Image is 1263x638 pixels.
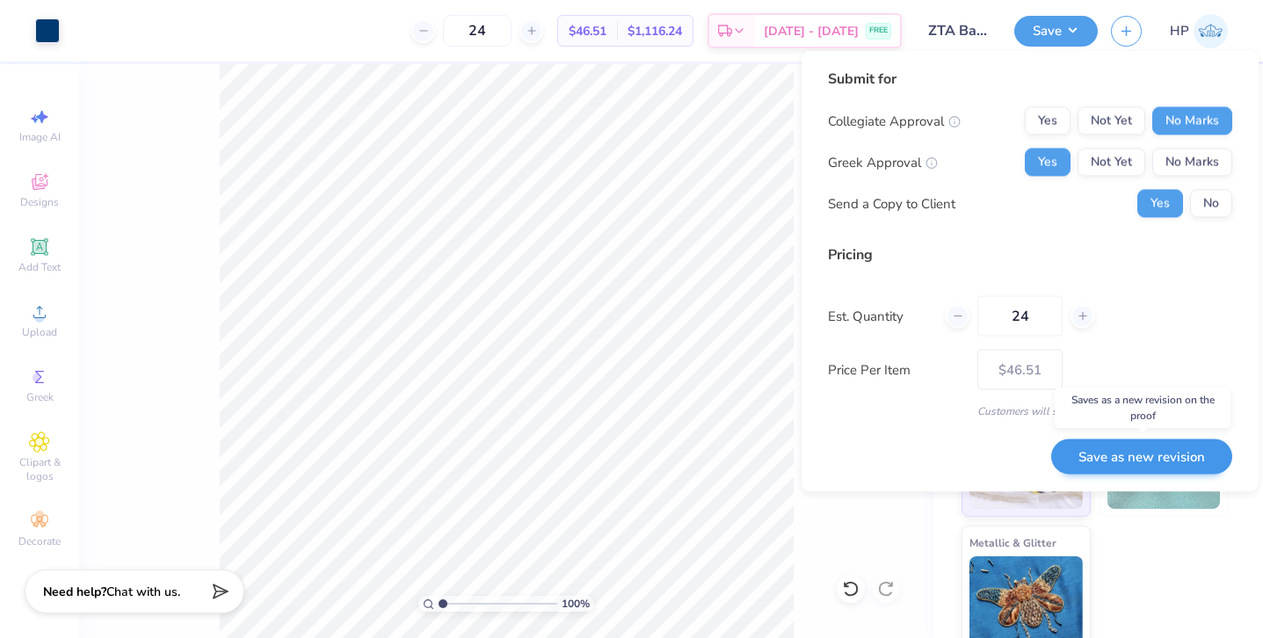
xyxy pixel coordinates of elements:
[562,596,590,612] span: 100 %
[828,152,938,172] div: Greek Approval
[26,390,54,404] span: Greek
[1014,16,1098,47] button: Save
[1170,14,1228,48] a: HP
[1190,190,1232,218] button: No
[915,13,1001,48] input: Untitled Design
[22,325,57,339] span: Upload
[18,534,61,548] span: Decorate
[1137,190,1183,218] button: Yes
[569,22,606,40] span: $46.51
[764,22,859,40] span: [DATE] - [DATE]
[969,533,1056,552] span: Metallic & Glitter
[828,244,1232,265] div: Pricing
[443,15,512,47] input: – –
[9,455,70,483] span: Clipart & logos
[828,403,1232,419] div: Customers will see this price on HQ.
[1170,21,1189,41] span: HP
[43,584,106,600] strong: Need help?
[1078,107,1145,135] button: Not Yet
[1025,149,1071,177] button: Yes
[828,306,933,326] label: Est. Quantity
[1025,107,1071,135] button: Yes
[828,193,955,214] div: Send a Copy to Client
[628,22,682,40] span: $1,116.24
[828,111,961,131] div: Collegiate Approval
[828,69,1232,90] div: Submit for
[20,195,59,209] span: Designs
[977,296,1063,337] input: – –
[106,584,180,600] span: Chat with us.
[1055,388,1230,428] div: Saves as a new revision on the proof
[1078,149,1145,177] button: Not Yet
[869,25,888,37] span: FREE
[1051,439,1232,475] button: Save as new revision
[1152,107,1232,135] button: No Marks
[1194,14,1228,48] img: Hannah Pettit
[828,359,964,380] label: Price Per Item
[19,130,61,144] span: Image AI
[18,260,61,274] span: Add Text
[1152,149,1232,177] button: No Marks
